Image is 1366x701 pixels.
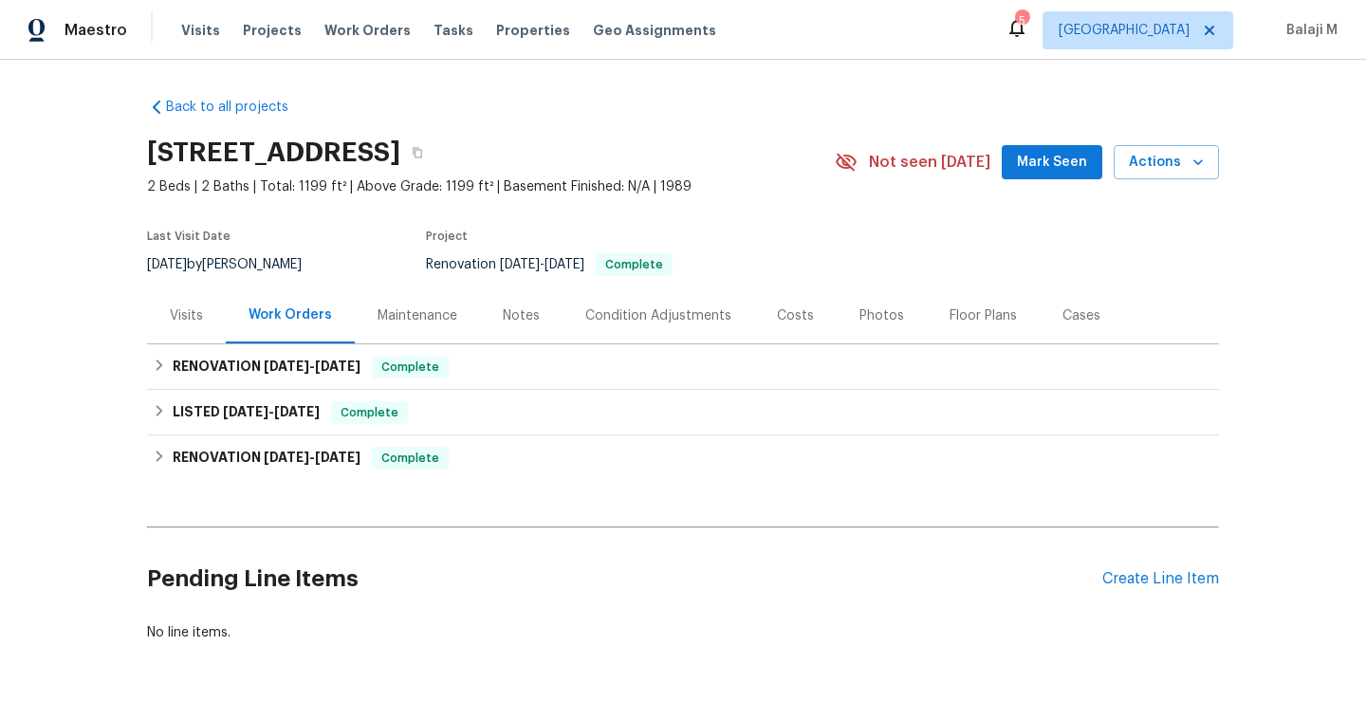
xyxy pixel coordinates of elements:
div: RENOVATION [DATE]-[DATE]Complete [147,435,1219,481]
button: Mark Seen [1002,145,1102,180]
span: Balaji M [1279,21,1338,40]
span: - [500,258,584,271]
h6: LISTED [173,401,320,424]
span: Last Visit Date [147,231,231,242]
span: Tasks [434,24,473,37]
div: Costs [777,306,814,325]
span: 2 Beds | 2 Baths | Total: 1199 ft² | Above Grade: 1199 ft² | Basement Finished: N/A | 1989 [147,177,835,196]
div: Notes [503,306,540,325]
span: Complete [374,358,447,377]
button: Copy Address [400,136,434,170]
span: [DATE] [315,360,360,373]
span: [DATE] [545,258,584,271]
span: [DATE] [223,405,268,418]
span: [DATE] [264,360,309,373]
h2: Pending Line Items [147,535,1102,623]
div: Floor Plans [950,306,1017,325]
div: Work Orders [249,305,332,324]
span: - [223,405,320,418]
span: [DATE] [147,258,187,271]
span: Not seen [DATE] [869,153,990,172]
h6: RENOVATION [173,356,360,378]
span: - [264,451,360,464]
span: [DATE] [315,451,360,464]
div: Create Line Item [1102,570,1219,588]
span: Actions [1129,151,1204,175]
span: [GEOGRAPHIC_DATA] [1059,21,1190,40]
div: 5 [1015,11,1028,30]
a: Back to all projects [147,98,329,117]
span: Visits [181,21,220,40]
span: [DATE] [274,405,320,418]
span: Project [426,231,468,242]
div: No line items. [147,623,1219,642]
span: Complete [333,403,406,422]
span: Mark Seen [1017,151,1087,175]
span: [DATE] [500,258,540,271]
div: Condition Adjustments [585,306,731,325]
button: Actions [1114,145,1219,180]
span: Work Orders [324,21,411,40]
div: Cases [1062,306,1100,325]
h6: RENOVATION [173,447,360,470]
span: Geo Assignments [593,21,716,40]
span: Complete [374,449,447,468]
div: LISTED [DATE]-[DATE]Complete [147,390,1219,435]
div: RENOVATION [DATE]-[DATE]Complete [147,344,1219,390]
span: Projects [243,21,302,40]
span: Maestro [65,21,127,40]
span: Complete [598,259,671,270]
span: - [264,360,360,373]
span: Renovation [426,258,673,271]
div: Photos [859,306,904,325]
div: Visits [170,306,203,325]
div: by [PERSON_NAME] [147,253,324,276]
h2: [STREET_ADDRESS] [147,143,400,162]
div: Maintenance [378,306,457,325]
span: [DATE] [264,451,309,464]
span: Properties [496,21,570,40]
